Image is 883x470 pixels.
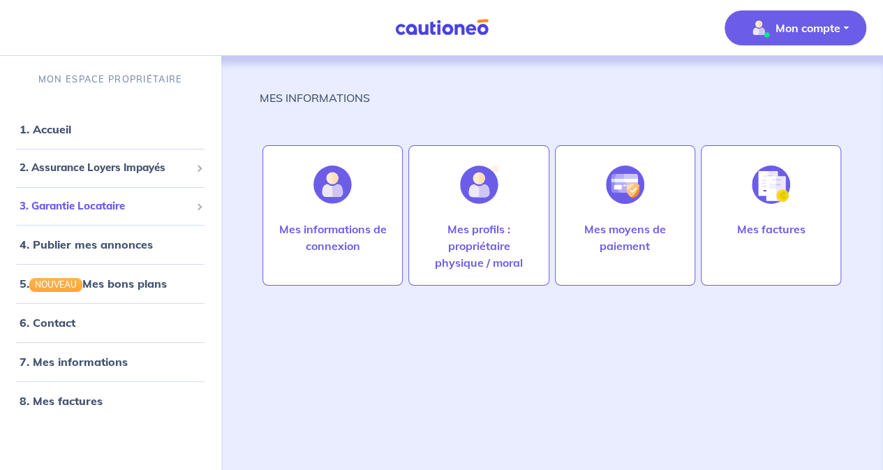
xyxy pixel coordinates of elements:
[6,115,215,143] div: 1. Accueil
[38,73,182,86] p: MON ESPACE PROPRIÉTAIRE
[6,230,215,258] div: 4. Publier mes annonces
[20,122,71,136] a: 1. Accueil
[20,160,191,176] span: 2. Assurance Loyers Impayés
[570,221,681,254] p: Mes moyens de paiement
[20,355,128,369] a: 7. Mes informations
[725,10,866,45] button: illu_account_valid_menu.svgMon compte
[20,277,167,291] a: 5.NOUVEAUMes bons plans
[277,221,388,254] p: Mes informations de connexion
[776,20,840,36] p: Mon compte
[460,166,498,204] img: illu_account_add.svg
[752,166,790,204] img: illu_invoice.svg
[6,193,215,220] div: 3. Garantie Locataire
[6,387,215,415] div: 8. Mes factures
[736,221,805,237] p: Mes factures
[20,237,153,251] a: 4. Publier mes annonces
[389,19,494,36] img: Cautioneo
[6,270,215,298] div: 5.NOUVEAUMes bons plans
[260,89,370,106] p: MES INFORMATIONS
[6,154,215,182] div: 2. Assurance Loyers Impayés
[20,316,75,330] a: 6. Contact
[6,348,215,376] div: 7. Mes informations
[6,309,215,337] div: 6. Contact
[313,166,352,204] img: illu_account.svg
[423,221,534,271] p: Mes profils : propriétaire physique / moral
[606,166,644,204] img: illu_credit_card_no_anim.svg
[748,17,770,39] img: illu_account_valid_menu.svg
[20,394,103,408] a: 8. Mes factures
[20,198,191,214] span: 3. Garantie Locataire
